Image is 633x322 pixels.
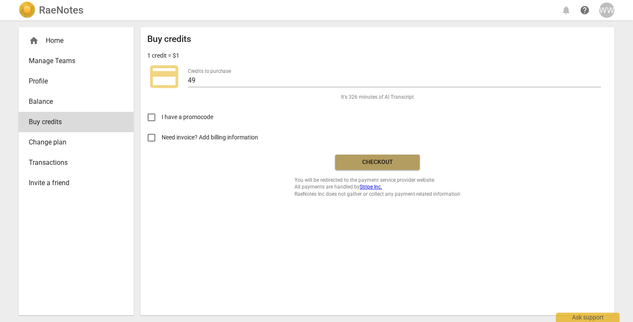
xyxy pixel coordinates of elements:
[19,71,134,92] a: Profile
[19,2,36,19] img: Logo
[147,34,191,44] h2: Buy credits
[342,158,413,167] span: Checkout
[162,133,259,142] span: Need invoice? Add billing information
[19,153,134,173] a: Transactions
[188,69,231,74] label: Credits to purchase
[360,184,382,190] a: Stripe Inc.
[29,56,117,66] span: Manage Teams
[29,76,117,86] span: Profile
[29,158,117,168] span: Transactions
[577,3,592,18] a: Help
[29,137,117,147] span: Change plan
[599,3,614,18] button: WW
[147,51,179,60] p: 1 credit = $1
[19,92,134,112] a: Balance
[162,113,213,122] span: I have a promocode
[556,313,619,322] div: Ask support
[19,31,134,51] div: Home
[39,4,83,16] h2: RaeNotes
[294,177,460,198] span: You will be redirected to the payment service provider website. All payments are handled by RaeNo...
[19,132,134,153] a: Change plan
[29,36,39,46] span: home
[29,97,117,107] span: Balance
[19,51,134,71] a: Manage Teams
[335,155,420,170] button: Checkout
[19,112,134,132] a: Buy credits
[147,60,181,94] span: credit_card
[580,5,590,15] span: help
[19,173,134,193] a: Invite a friend
[341,94,414,101] span: It's 326 minutes of AI Transcript
[19,2,83,19] a: LogoRaeNotes
[29,178,117,188] span: Invite a friend
[29,117,117,127] span: Buy credits
[29,36,117,46] div: Home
